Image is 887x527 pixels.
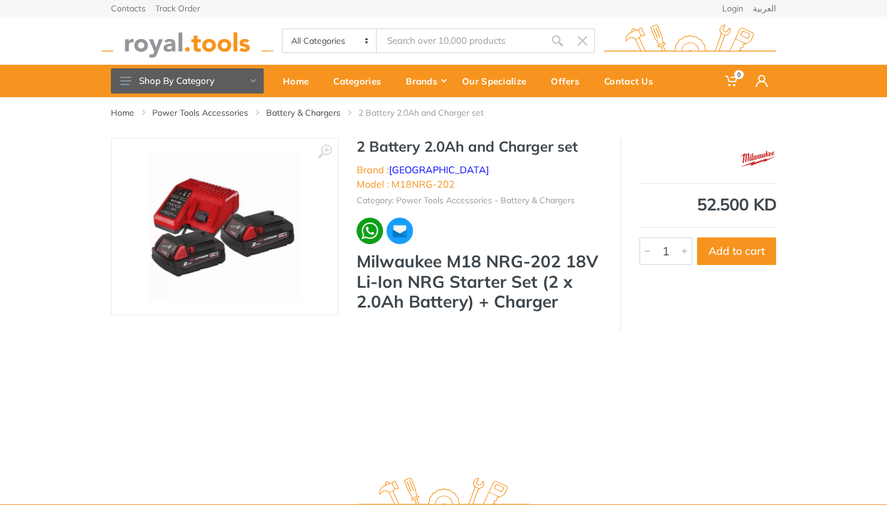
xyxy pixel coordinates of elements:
[596,68,669,94] div: Contact Us
[325,68,397,94] div: Categories
[325,65,397,97] a: Categories
[283,29,377,52] select: Category
[740,144,776,174] img: Milwaukee
[111,107,134,119] a: Home
[697,237,776,265] button: Add to cart
[149,151,300,302] img: Royal Tools - 2 Battery 2.0Ah and Charger set
[155,4,200,13] a: Track Order
[111,68,264,94] button: Shop By Category
[111,107,776,119] nav: breadcrumb
[358,107,502,119] li: 2 Battery 2.0Ah and Charger set
[454,68,542,94] div: Our Specialize
[358,478,530,511] img: royal.tools Logo
[385,216,414,245] img: ma.webp
[274,65,325,97] a: Home
[722,4,743,13] a: Login
[389,164,489,176] a: [GEOGRAPHIC_DATA]
[152,107,248,119] a: Power Tools Accessories
[542,65,596,97] a: Offers
[542,68,596,94] div: Offers
[266,107,340,119] a: Battery & Chargers
[274,68,325,94] div: Home
[717,65,747,97] a: 0
[111,4,146,13] a: Contacts
[357,194,575,207] li: Category: Power Tools Accessories - Battery & Chargers
[357,162,489,177] li: Brand :
[397,68,454,94] div: Brands
[377,28,545,53] input: Site search
[639,196,776,213] div: 52.500 KD
[753,4,776,13] a: العربية
[357,218,383,244] img: wa.webp
[604,25,776,58] img: royal.tools Logo
[454,65,542,97] a: Our Specialize
[357,138,602,155] h1: 2 Battery 2.0Ah and Charger set
[357,177,455,191] li: Model : M18NRG-202
[596,65,669,97] a: Contact Us
[357,251,602,312] h3: Milwaukee M18 NRG-202 18V Li-Ion NRG Starter Set (2 x 2.0Ah Battery) + Charger
[101,25,273,58] img: royal.tools Logo
[734,70,744,79] span: 0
